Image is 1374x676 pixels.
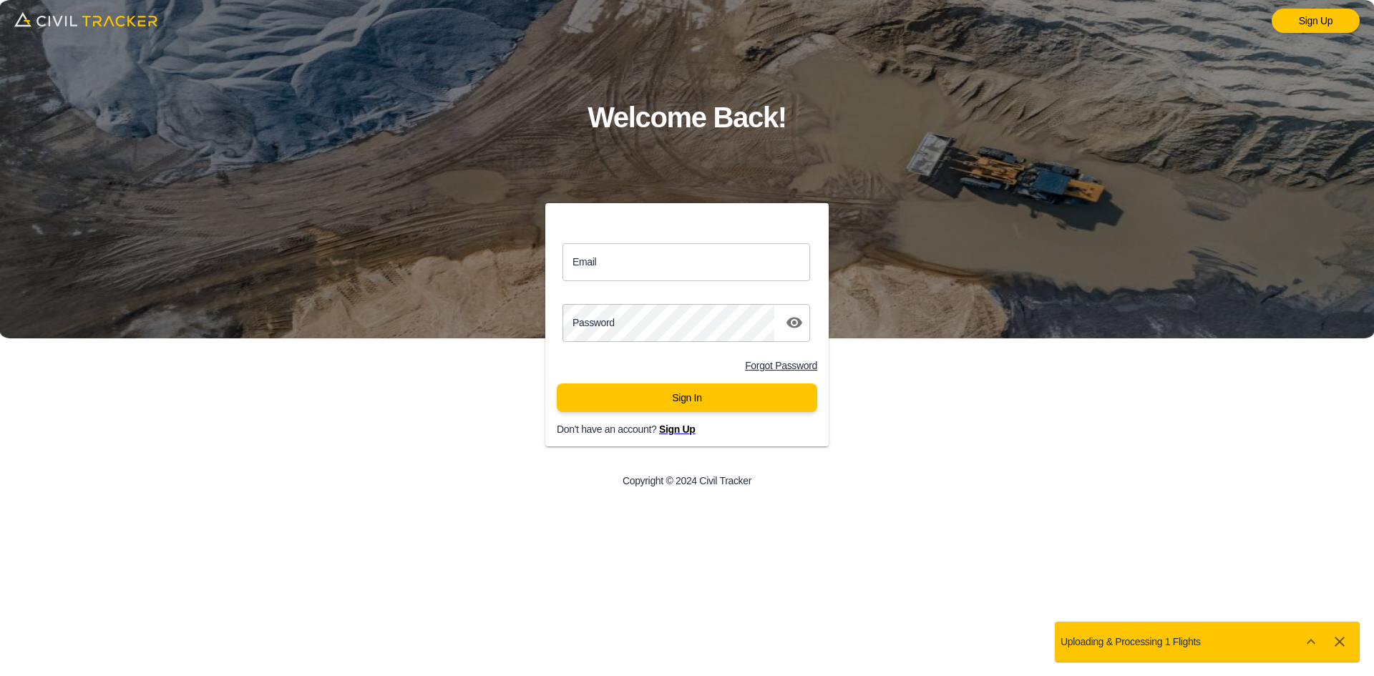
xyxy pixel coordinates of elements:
a: Sign Up [659,423,696,435]
button: Show more [1297,627,1325,656]
p: Don't have an account? [557,423,840,435]
button: toggle password visibility [780,308,809,337]
a: Sign Up [1272,9,1360,33]
h1: Welcome Back! [588,94,786,141]
p: Copyright © 2024 Civil Tracker [623,475,751,486]
p: Uploading & Processing 1 Flights [1061,636,1201,647]
input: email [562,243,810,281]
button: Sign In [557,383,817,412]
img: logo [14,7,157,31]
a: Forgot Password [745,360,817,371]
